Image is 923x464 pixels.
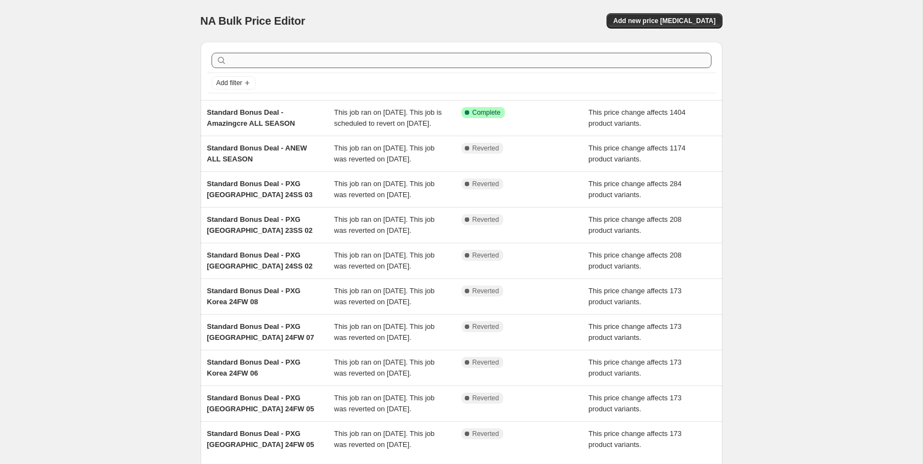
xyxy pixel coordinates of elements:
[207,358,301,377] span: Standard Bonus Deal - PXG Korea 24FW 06
[207,144,307,163] span: Standard Bonus Deal - ANEW ALL SEASON
[472,144,499,153] span: Reverted
[472,429,499,438] span: Reverted
[201,15,305,27] span: NA Bulk Price Editor
[334,144,435,163] span: This job ran on [DATE]. This job was reverted on [DATE].
[334,215,435,234] span: This job ran on [DATE]. This job was reverted on [DATE].
[216,79,242,87] span: Add filter
[588,180,682,199] span: This price change affects 284 product variants.
[472,287,499,295] span: Reverted
[334,108,442,127] span: This job ran on [DATE]. This job is scheduled to revert on [DATE].
[207,180,313,199] span: Standard Bonus Deal - PXG [GEOGRAPHIC_DATA] 24SS 03
[613,16,715,25] span: Add new price [MEDICAL_DATA]
[588,358,682,377] span: This price change affects 173 product variants.
[472,215,499,224] span: Reverted
[207,287,301,306] span: Standard Bonus Deal - PXG Korea 24FW 08
[588,251,682,270] span: This price change affects 208 product variants.
[207,394,314,413] span: Standard Bonus Deal - PXG [GEOGRAPHIC_DATA] 24FW 05
[334,180,435,199] span: This job ran on [DATE]. This job was reverted on [DATE].
[588,322,682,342] span: This price change affects 173 product variants.
[334,394,435,413] span: This job ran on [DATE]. This job was reverted on [DATE].
[207,251,313,270] span: Standard Bonus Deal - PXG [GEOGRAPHIC_DATA] 24SS 02
[472,358,499,367] span: Reverted
[472,108,501,117] span: Complete
[334,287,435,306] span: This job ran on [DATE]. This job was reverted on [DATE].
[334,251,435,270] span: This job ran on [DATE]. This job was reverted on [DATE].
[334,322,435,342] span: This job ran on [DATE]. This job was reverted on [DATE].
[472,322,499,331] span: Reverted
[207,429,314,449] span: Standard Bonus Deal - PXG [GEOGRAPHIC_DATA] 24FW 05
[207,215,313,234] span: Standard Bonus Deal - PXG [GEOGRAPHIC_DATA] 23SS 02
[472,180,499,188] span: Reverted
[588,394,682,413] span: This price change affects 173 product variants.
[588,108,686,127] span: This price change affects 1404 product variants.
[334,429,435,449] span: This job ran on [DATE]. This job was reverted on [DATE].
[588,215,682,234] span: This price change affects 208 product variants.
[472,394,499,402] span: Reverted
[334,358,435,377] span: This job ran on [DATE]. This job was reverted on [DATE].
[588,287,682,306] span: This price change affects 173 product variants.
[472,251,499,260] span: Reverted
[588,429,682,449] span: This price change affects 173 product variants.
[588,144,686,163] span: This price change affects 1174 product variants.
[207,108,295,127] span: Standard Bonus Deal - Amazingcre ALL SEASON
[607,13,722,29] button: Add new price [MEDICAL_DATA]
[207,322,314,342] span: Standard Bonus Deal - PXG [GEOGRAPHIC_DATA] 24FW 07
[212,76,255,90] button: Add filter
